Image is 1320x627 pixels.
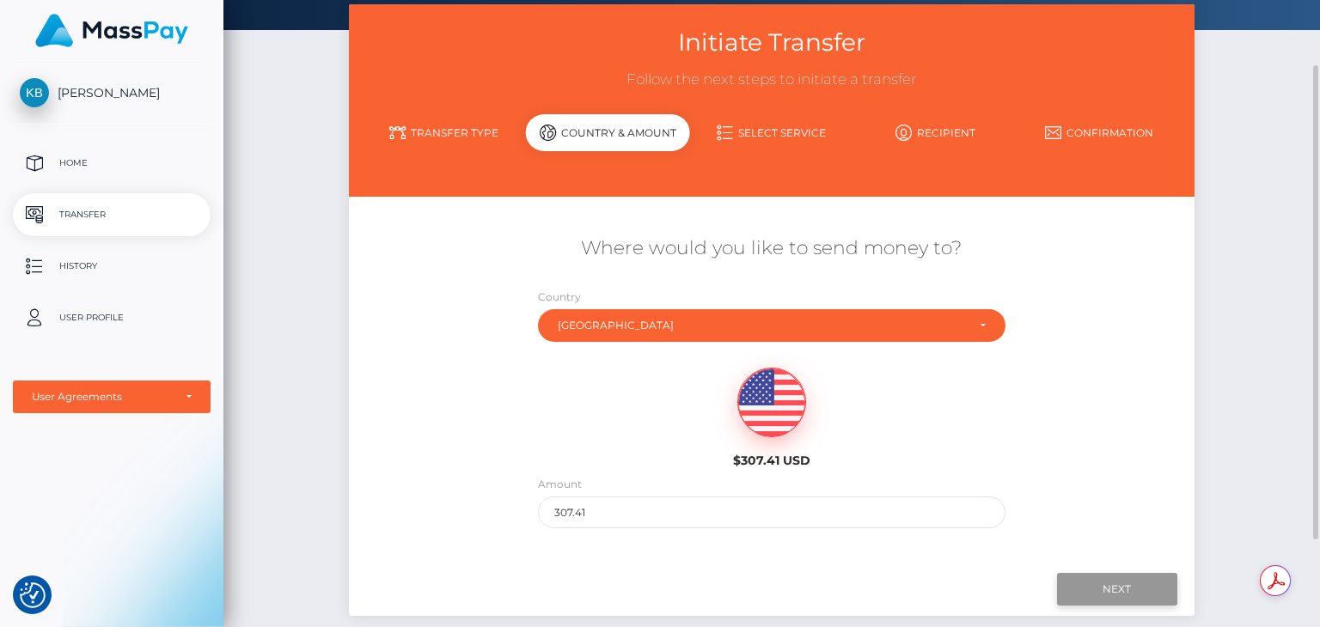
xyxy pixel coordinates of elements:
h5: Where would you like to send money to? [362,235,1181,262]
h6: $307.41 USD [667,454,876,468]
span: [PERSON_NAME] [13,85,211,100]
a: Confirmation [1017,118,1182,148]
p: Transfer [20,202,204,228]
a: Home [13,142,211,185]
img: Revisit consent button [20,582,46,608]
input: Amount to send in USD (Maximum: 307.41) [538,496,1005,528]
a: Select Service [690,118,854,148]
a: Country & Amount [526,118,690,162]
a: History [13,245,211,288]
img: MassPay [35,14,188,47]
div: User Agreements [32,390,173,404]
a: Recipient [853,118,1017,148]
button: User Agreements [13,380,211,413]
div: Country & Amount [526,114,690,151]
label: Amount [538,477,582,492]
label: Country [538,289,581,305]
a: Transfer Type [362,118,526,148]
div: [GEOGRAPHIC_DATA] [558,319,966,332]
button: Consent Preferences [20,582,46,608]
h3: Initiate Transfer [362,26,1181,59]
button: United Kingdom [538,309,1005,342]
img: USD.png [738,368,805,437]
p: Home [20,150,204,176]
a: Transfer [13,193,211,236]
p: User Profile [20,305,204,331]
input: Next [1057,573,1177,606]
a: User Profile [13,296,211,339]
h3: Follow the next steps to initiate a transfer [362,70,1181,90]
p: History [20,253,204,279]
